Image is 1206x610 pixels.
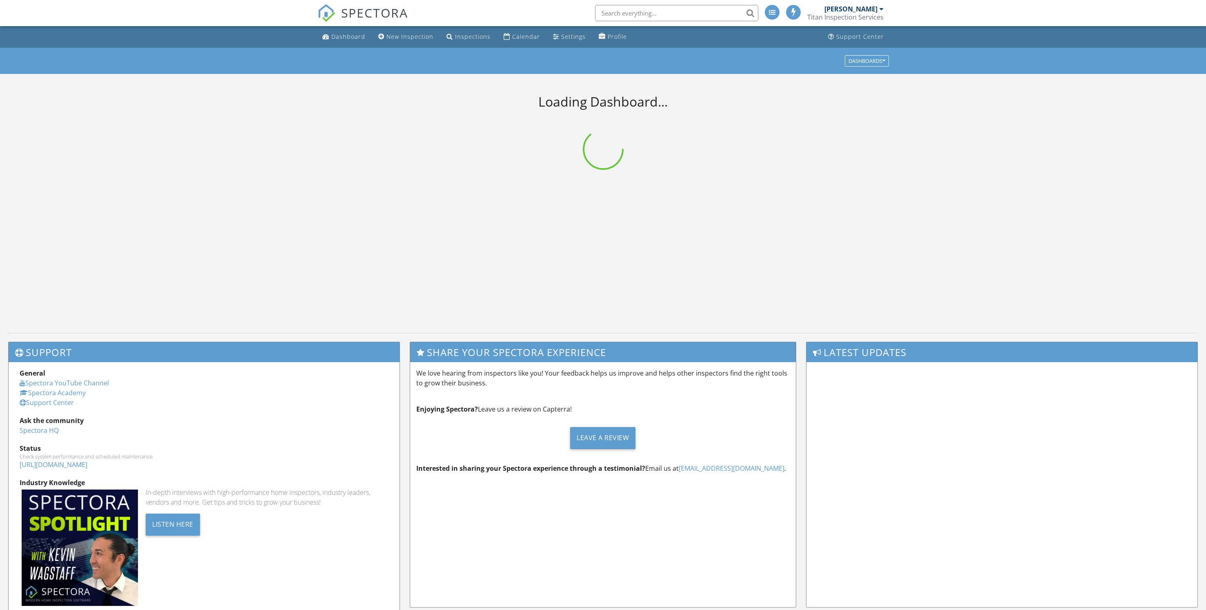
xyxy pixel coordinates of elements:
div: In-depth interviews with high-performance home inspectors, industry leaders, vendors and more. Ge... [146,488,388,507]
div: Dashboards [848,58,885,64]
a: Inspections [443,29,494,45]
a: Calendar [500,29,543,45]
a: Spectora YouTube Channel [20,378,109,387]
div: Settings [561,33,586,40]
p: Leave us a review on Capterra! [416,404,790,414]
a: Spectora Academy [20,388,86,397]
a: Dashboard [319,29,369,45]
div: Industry Knowledge [20,478,389,488]
h3: Share Your Spectora Experience [410,342,796,362]
strong: Interested in sharing your Spectora experience through a testimonial? [416,464,645,473]
div: Profile [608,33,627,40]
a: [EMAIL_ADDRESS][DOMAIN_NAME] [679,464,784,473]
div: Inspections [455,33,491,40]
a: Leave a Review [416,421,790,455]
div: New Inspection [386,33,433,40]
a: Profile [595,29,630,45]
img: The Best Home Inspection Software - Spectora [318,4,335,22]
button: Dashboards [845,55,889,67]
div: Ask the community [20,416,389,425]
p: We love hearing from inspectors like you! Your feedback helps us improve and helps other inspecto... [416,368,790,388]
div: [PERSON_NAME] [824,5,877,13]
div: Check system performance and scheduled maintenance. [20,453,389,460]
a: SPECTORA [318,11,408,28]
a: Support Center [825,29,887,45]
input: Search everything... [595,5,758,21]
div: Titan Inspection Services [807,13,884,21]
h3: Latest Updates [806,342,1197,362]
h3: Support [9,342,400,362]
a: Settings [550,29,589,45]
a: New Inspection [375,29,437,45]
a: [URL][DOMAIN_NAME] [20,460,87,469]
strong: General [20,369,45,378]
div: Dashboard [331,33,365,40]
span: SPECTORA [341,4,408,21]
div: Calendar [512,33,540,40]
div: Leave a Review [570,427,635,449]
p: Email us at . [416,463,790,473]
strong: Enjoying Spectora? [416,405,478,414]
img: Spectoraspolightmain [22,490,138,606]
div: Listen Here [146,514,200,536]
a: Spectora HQ [20,426,59,435]
a: Listen Here [146,519,200,528]
div: Status [20,443,389,453]
a: Support Center [20,398,74,407]
div: Support Center [836,33,884,40]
